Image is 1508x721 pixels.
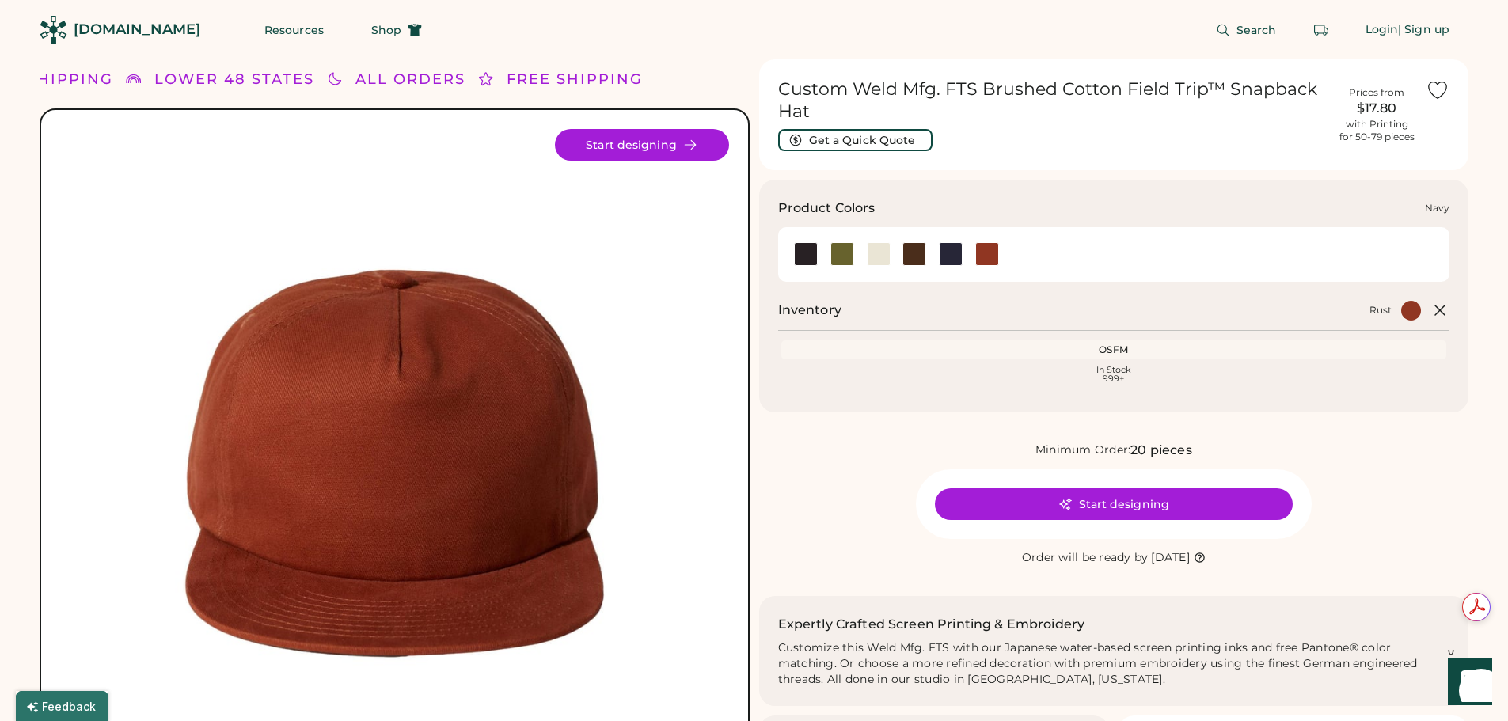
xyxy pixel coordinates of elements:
button: Search [1197,14,1296,46]
button: Shop [352,14,441,46]
div: ALL ORDERS [355,69,465,90]
div: | Sign up [1398,22,1449,38]
div: 20 pieces [1130,441,1191,460]
div: [DOMAIN_NAME] [74,20,200,40]
div: with Printing for 50-79 pieces [1339,118,1415,143]
div: LOWER 48 STATES [154,69,314,90]
div: [DATE] [1151,550,1190,566]
button: Start designing [935,488,1293,520]
button: Get a Quick Quote [778,129,933,151]
button: Resources [245,14,343,46]
div: Order will be ready by [1022,550,1149,566]
img: Rendered Logo - Screens [40,16,67,44]
h2: Inventory [778,301,841,320]
div: Prices from [1349,86,1404,99]
div: Login [1366,22,1399,38]
div: In Stock 999+ [784,366,1444,383]
h2: Expertly Crafted Screen Printing & Embroidery [778,615,1085,634]
div: Minimum Order: [1035,442,1131,458]
div: Rust [1369,304,1392,317]
h1: Custom Weld Mfg. FTS Brushed Cotton Field Trip™ Snapback Hat [778,78,1328,123]
iframe: Front Chat [1433,650,1501,718]
button: Retrieve an order [1305,14,1337,46]
div: Navy [1425,202,1449,214]
button: Start designing [555,129,729,161]
span: Shop [371,25,401,36]
h3: Product Colors [778,199,876,218]
div: $17.80 [1337,99,1416,118]
div: OSFM [784,343,1444,356]
span: Search [1236,25,1277,36]
div: FREE SHIPPING [507,69,643,90]
div: Customize this Weld Mfg. FTS with our Japanese water-based screen printing inks and free Pantone®... [778,640,1450,688]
